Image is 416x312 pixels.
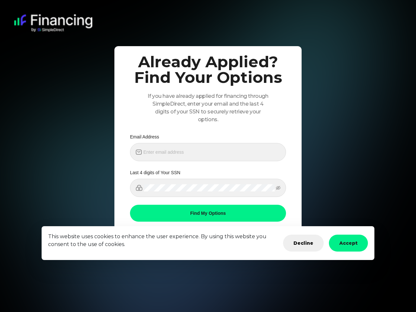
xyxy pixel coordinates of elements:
button: Find My Options [130,205,286,222]
p: This website uses cookies to enhance the user experience. By using this website you consent to th... [48,233,278,248]
p: If you have already applied for financing through SimpleDirect, enter your email and the last 4 d... [146,92,270,123]
button: Accept [329,235,368,252]
label: Email Address [130,133,163,140]
label: Last 4 digits of Your SSN [130,169,185,176]
span: eye-invisible [276,186,280,190]
h1: Already Applied? Find Your Options [130,54,286,85]
input: Enter email address [143,149,280,156]
button: Decline [283,235,324,252]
